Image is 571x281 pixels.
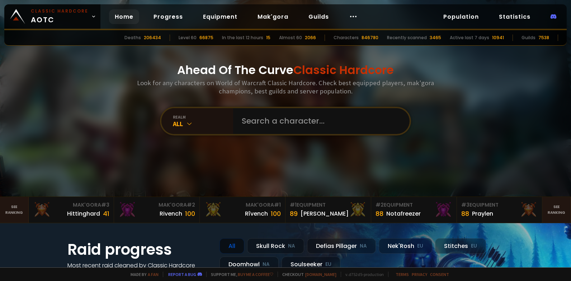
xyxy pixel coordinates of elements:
small: EU [417,243,423,250]
div: 15 [266,34,270,41]
div: Rîvench [245,209,268,218]
h1: Raid progress [67,238,211,261]
div: Characters [334,34,359,41]
a: #1Equipment89[PERSON_NAME] [285,197,371,223]
div: 89 [290,209,298,218]
div: Mak'Gora [33,201,110,209]
input: Search a character... [237,108,401,134]
a: Report a bug [168,272,196,277]
span: Classic Hardcore [293,62,394,78]
div: All [173,120,233,128]
a: #2Equipment88Notafreezer [371,197,457,223]
span: # 1 [290,201,297,208]
a: Statistics [493,9,536,24]
div: 100 [271,209,281,218]
div: Equipment [290,201,367,209]
a: Privacy [412,272,427,277]
a: [DOMAIN_NAME] [305,272,336,277]
div: Skull Rock [247,238,304,254]
div: 2066 [305,34,316,41]
a: Mak'Gora#2Rivench100 [114,197,200,223]
span: Made by [126,272,159,277]
small: NA [360,243,367,250]
a: Progress [148,9,189,24]
div: Equipment [376,201,452,209]
small: EU [471,243,477,250]
small: Classic Hardcore [31,8,88,14]
a: Terms [396,272,409,277]
a: a fan [148,272,159,277]
div: Stitches [435,238,486,254]
div: Doomhowl [220,257,279,272]
a: Mak'gora [252,9,294,24]
span: AOTC [31,8,88,25]
div: 10941 [492,34,504,41]
span: Support me, [206,272,273,277]
div: Soulseeker [282,257,340,272]
div: All [220,238,244,254]
a: Classic HardcoreAOTC [4,4,100,29]
a: Mak'Gora#3Hittinghard41 [29,197,114,223]
a: Guilds [303,9,335,24]
a: Home [109,9,139,24]
div: 66875 [199,34,213,41]
div: Equipment [461,201,538,209]
h4: Most recent raid cleaned by Classic Hardcore guilds [67,261,211,279]
div: 88 [376,209,383,218]
div: Recently scanned [387,34,427,41]
div: realm [173,114,233,120]
div: Nek'Rosh [379,238,432,254]
div: [PERSON_NAME] [301,209,349,218]
span: # 2 [376,201,384,208]
div: Guilds [522,34,535,41]
a: Population [438,9,485,24]
div: Mak'Gora [118,201,195,209]
a: #3Equipment88Praylen [457,197,543,223]
div: 846780 [362,34,378,41]
small: EU [325,261,331,268]
span: Checkout [278,272,336,277]
div: Rivench [160,209,182,218]
span: # 2 [187,201,195,208]
div: Mak'Gora [204,201,281,209]
small: NA [263,261,270,268]
a: Seeranking [542,197,571,223]
div: Level 60 [179,34,197,41]
div: 100 [185,209,195,218]
div: Active last 7 days [450,34,489,41]
a: Equipment [197,9,243,24]
div: In the last 12 hours [222,34,263,41]
span: # 3 [461,201,469,208]
div: Almost 60 [279,34,302,41]
a: Buy me a coffee [238,272,273,277]
div: 88 [461,209,469,218]
div: Notafreezer [386,209,421,218]
small: NA [288,243,295,250]
span: v. d752d5 - production [341,272,384,277]
div: 3465 [430,34,441,41]
span: # 3 [101,201,109,208]
div: Defias Pillager [307,238,376,254]
h3: Look for any characters on World of Warcraft Classic Hardcore. Check best equipped players, mak'g... [134,79,437,95]
div: Praylen [472,209,493,218]
div: 206434 [144,34,161,41]
h1: Ahead Of The Curve [177,61,394,79]
div: 7538 [538,34,549,41]
div: 41 [103,209,109,218]
div: Hittinghard [67,209,100,218]
a: Mak'Gora#1Rîvench100 [200,197,285,223]
a: Consent [430,272,449,277]
span: # 1 [274,201,281,208]
div: Deaths [124,34,141,41]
